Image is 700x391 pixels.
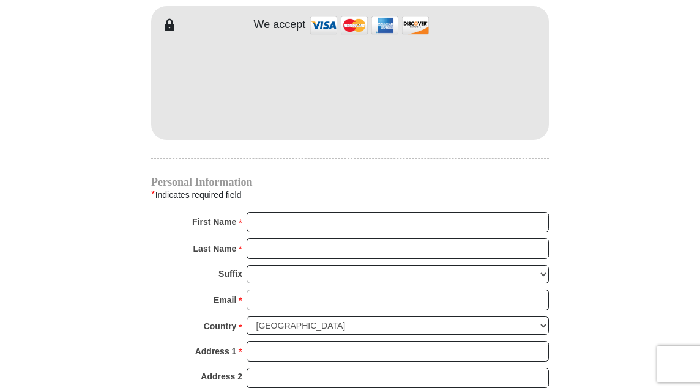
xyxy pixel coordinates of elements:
strong: Country [204,318,237,335]
strong: Last Name [193,240,237,257]
img: credit cards accepted [308,12,431,38]
h4: We accept [254,18,306,32]
div: Indicates required field [151,187,549,203]
strong: Email [214,291,236,309]
h4: Personal Information [151,177,549,187]
strong: Suffix [218,265,242,282]
strong: First Name [192,213,236,230]
strong: Address 2 [201,368,242,385]
strong: Address 1 [195,343,237,360]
